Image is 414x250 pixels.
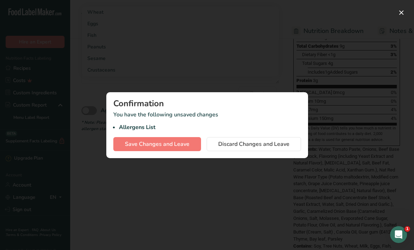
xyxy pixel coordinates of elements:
[113,137,201,151] button: Save Changes and Leave
[390,226,407,243] iframe: Intercom live chat
[207,137,301,151] button: Discard Changes and Leave
[405,226,410,232] span: 1
[218,140,289,148] span: Discard Changes and Leave
[125,140,189,148] span: Save Changes and Leave
[113,99,301,108] div: Confirmation
[113,110,301,131] p: You have the following unsaved changes
[119,123,301,131] li: Allergens List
